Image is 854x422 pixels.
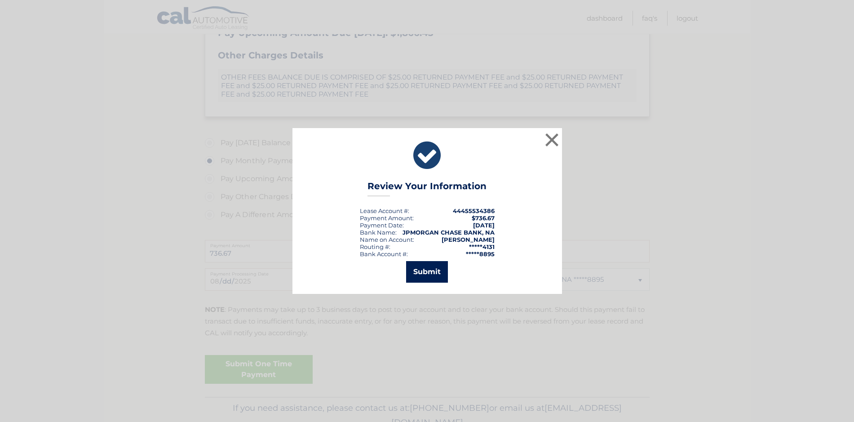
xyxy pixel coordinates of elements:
button: Submit [406,261,448,283]
span: Payment Date [360,222,403,229]
div: Lease Account #: [360,207,409,214]
span: $736.67 [472,214,495,222]
div: : [360,222,404,229]
div: Name on Account: [360,236,414,243]
strong: 44455534386 [453,207,495,214]
strong: JPMORGAN CHASE BANK, NA [403,229,495,236]
strong: [PERSON_NAME] [442,236,495,243]
button: × [543,131,561,149]
div: Bank Name: [360,229,397,236]
span: [DATE] [473,222,495,229]
div: Bank Account #: [360,250,408,258]
div: Payment Amount: [360,214,414,222]
h3: Review Your Information [367,181,487,196]
div: Routing #: [360,243,390,250]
